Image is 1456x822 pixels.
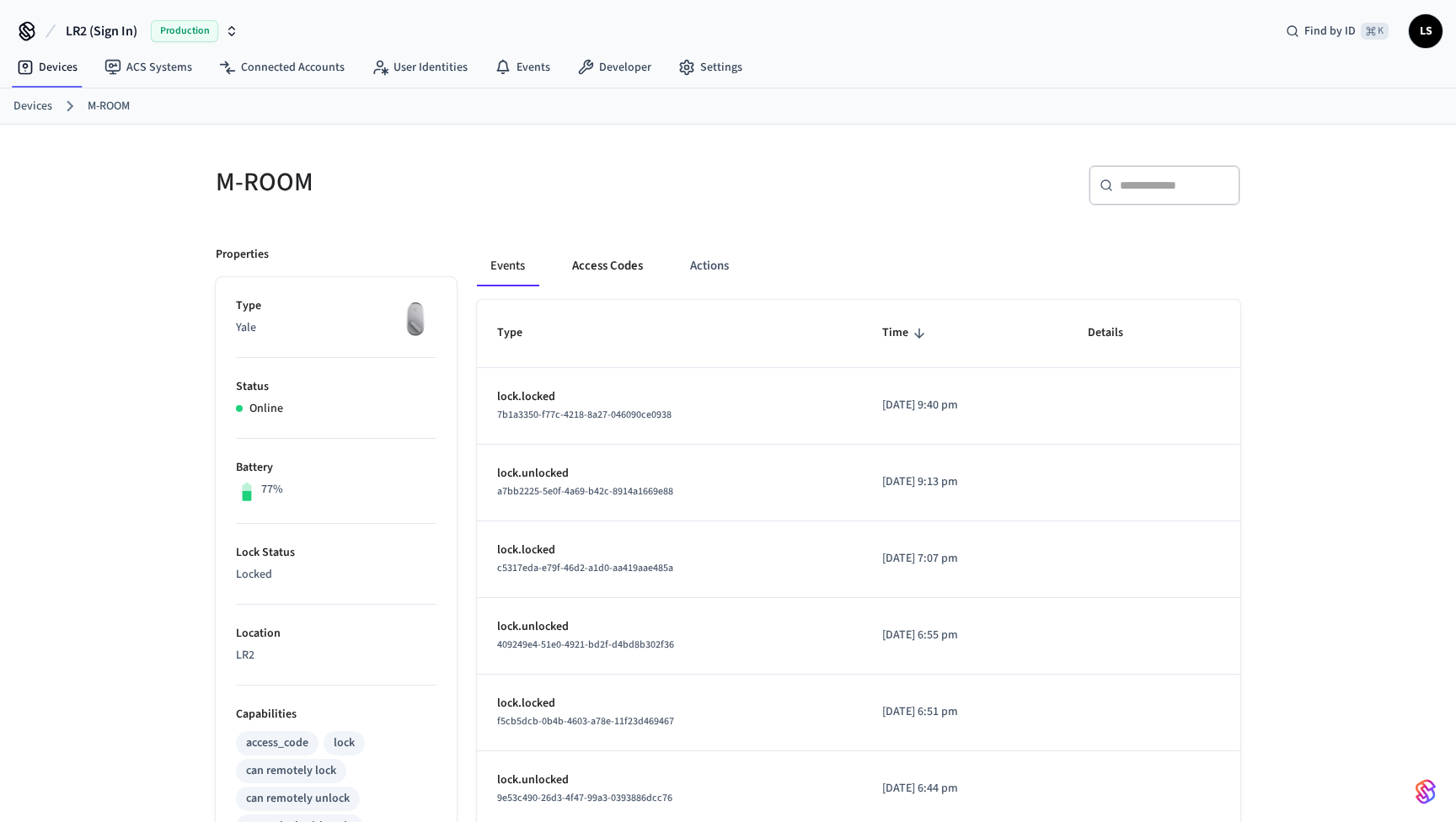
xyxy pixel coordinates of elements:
[13,98,52,115] a: Devices
[246,790,350,808] div: can remotely unlock
[236,459,436,477] p: Battery
[1409,14,1443,48] button: LS
[1272,16,1402,46] div: Find by ID⌘ K
[497,408,672,422] span: 7b1a3350-f77c-4218-8a27-046090ce0938
[477,246,538,286] button: Events
[882,397,1047,414] p: [DATE] 9:40 pm
[1304,23,1356,40] span: Find by ID
[1410,16,1441,46] span: LS
[497,320,544,346] span: Type
[497,695,842,713] p: lock.locked
[882,627,1047,644] p: [DATE] 6:55 pm
[882,780,1047,798] p: [DATE] 6:44 pm
[477,246,1240,286] div: ant example
[236,544,436,562] p: Lock Status
[1361,23,1389,40] span: ⌘ K
[882,473,1047,491] p: [DATE] 9:13 pm
[261,481,283,499] p: 77%
[1088,320,1145,346] span: Details
[497,484,673,499] span: a7bb2225-5e0f-4a69-b42c-8914a1669e88
[677,246,742,286] button: Actions
[1416,778,1436,805] img: SeamLogoGradient.69752ec5.svg
[497,791,672,805] span: 9e53c490-26d3-4f47-99a3-0393886dcc76
[91,52,206,83] a: ACS Systems
[236,625,436,643] p: Location
[497,638,674,652] span: 409249e4-51e0-4921-bd2f-d4bd8b302f36
[236,378,436,396] p: Status
[394,297,436,339] img: August Wifi Smart Lock 3rd Gen, Silver, Front
[3,52,91,83] a: Devices
[88,98,130,115] a: M-ROOM
[151,20,218,42] span: Production
[564,52,665,83] a: Developer
[497,714,674,729] span: f5cb5dcb-0b4b-4603-a78e-11f23d469467
[497,618,842,636] p: lock.unlocked
[236,297,436,315] p: Type
[882,550,1047,568] p: [DATE] 7:07 pm
[236,647,436,665] p: LR2
[497,542,842,559] p: lock.locked
[216,165,718,200] h5: M-ROOM
[559,246,656,286] button: Access Codes
[481,52,564,83] a: Events
[334,734,355,752] div: lock
[216,246,269,264] p: Properties
[497,561,673,575] span: c5317eda-e79f-46d2-a1d0-aa419aae485a
[236,706,436,723] p: Capabilities
[66,21,137,41] span: LR2 (Sign In)
[246,734,308,752] div: access_code
[236,319,436,337] p: Yale
[665,52,756,83] a: Settings
[246,762,336,780] div: can remotely lock
[497,465,842,483] p: lock.unlocked
[358,52,481,83] a: User Identities
[236,566,436,584] p: Locked
[497,771,842,789] p: lock.unlocked
[497,388,842,406] p: lock.locked
[249,400,283,418] p: Online
[206,52,358,83] a: Connected Accounts
[882,320,930,346] span: Time
[882,703,1047,721] p: [DATE] 6:51 pm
